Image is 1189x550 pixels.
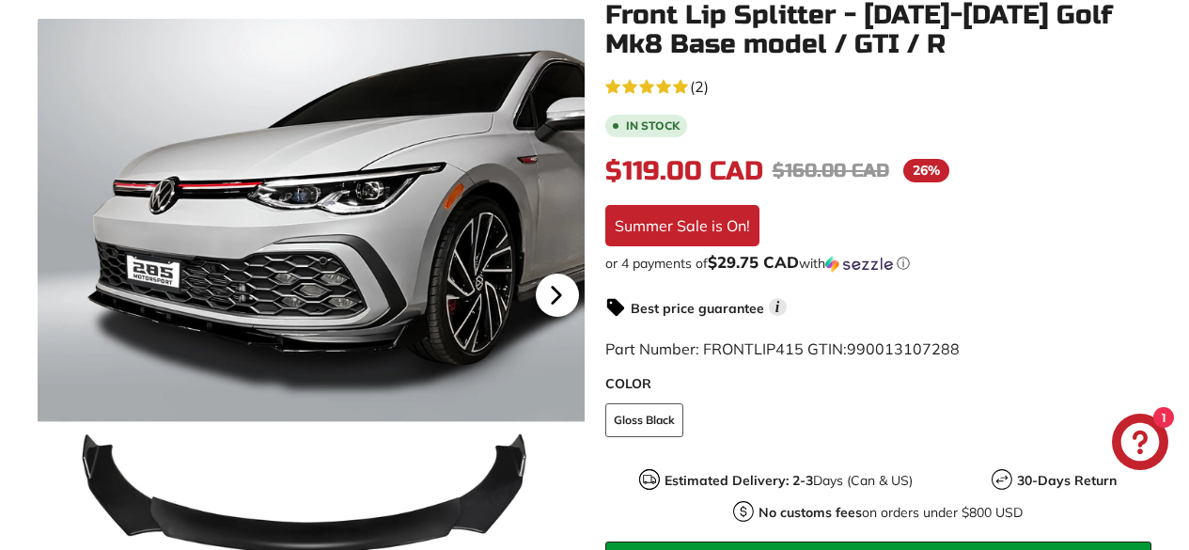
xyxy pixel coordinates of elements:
label: COLOR [605,374,1152,394]
div: or 4 payments of$29.75 CADwithSezzle Click to learn more about Sezzle [605,254,1152,273]
strong: No customs fees [759,504,862,521]
strong: 30-Days Return [1017,472,1117,489]
span: $29.75 CAD [708,252,799,272]
div: Summer Sale is On! [605,205,759,246]
span: (2) [690,75,709,98]
div: or 4 payments of with [605,254,1152,273]
p: Days (Can & US) [665,471,913,491]
span: 26% [903,159,949,182]
span: i [769,298,787,316]
inbox-online-store-chat: Shopify online store chat [1106,414,1174,475]
span: $119.00 CAD [605,155,763,187]
span: Part Number: FRONTLIP415 GTIN: [605,339,960,358]
span: 990013107288 [847,339,960,358]
a: 5.0 rating (2 votes) [605,73,1152,98]
h1: Front Lip Splitter - [DATE]-[DATE] Golf Mk8 Base model / GTI / R [605,1,1152,59]
img: Sezzle [825,256,893,273]
b: In stock [626,120,680,132]
span: $160.00 CAD [773,159,889,182]
strong: Best price guarantee [631,300,764,317]
p: on orders under $800 USD [759,503,1023,523]
strong: Estimated Delivery: 2-3 [665,472,813,489]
